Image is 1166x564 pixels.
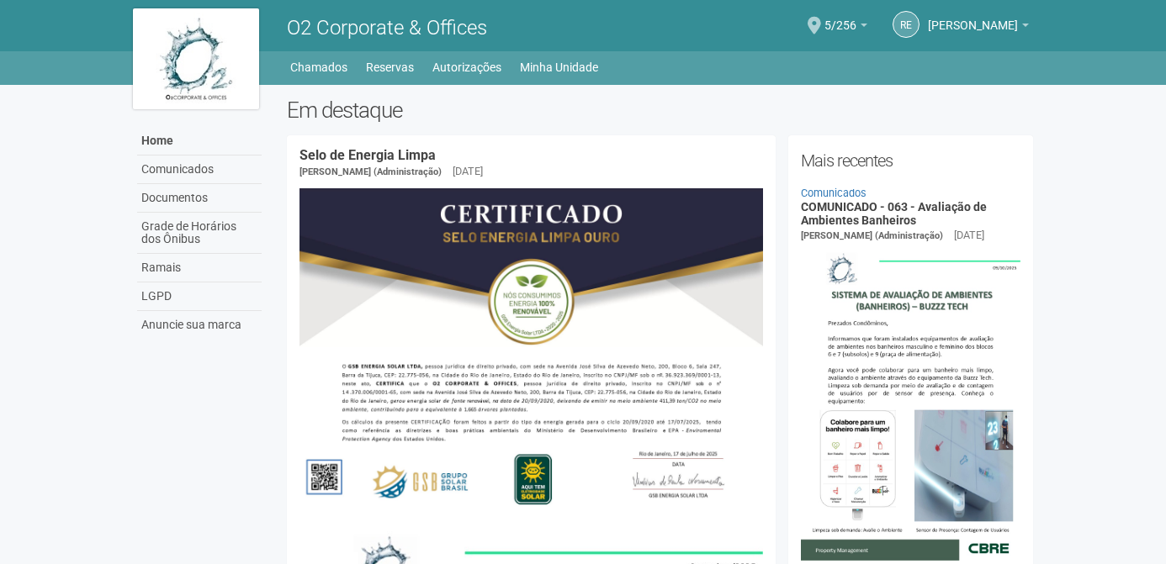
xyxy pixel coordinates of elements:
div: [DATE] [453,164,483,179]
img: logo.jpg [133,8,259,109]
h2: Em destaque [287,98,1033,123]
div: [DATE] [954,228,984,243]
a: Documentos [137,184,262,213]
img: COMUNICADO%20-%20054%20-%20Selo%20de%20Energia%20Limpa%20-%20P%C3%A1g.%202.jpg [299,188,763,516]
a: Reservas [366,55,414,79]
span: [PERSON_NAME] (Administração) [801,230,943,241]
span: O2 Corporate & Offices [287,16,487,40]
a: [PERSON_NAME] [928,21,1029,34]
a: COMUNICADO - 063 - Avaliação de Ambientes Banheiros [801,200,987,226]
a: LGPD [137,282,262,311]
span: 5/256 [824,3,856,32]
img: COMUNICADO%20-%20063%20-%20Avalia%C3%A7%C3%A3o%20de%20Ambientes%20Banheiros.jpg [801,244,1020,560]
a: Grade de Horários dos Ônibus [137,213,262,254]
a: RE [893,11,920,38]
a: Comunicados [137,155,262,184]
a: Comunicados [801,187,867,199]
a: Anuncie sua marca [137,311,262,339]
a: Autorizações [432,55,501,79]
a: Chamados [290,55,347,79]
h2: Mais recentes [801,148,1020,173]
span: [PERSON_NAME] (Administração) [299,166,442,177]
a: Minha Unidade [520,55,598,79]
a: Selo de Energia Limpa [299,147,436,163]
span: Rogeria Esteves [928,3,1018,32]
a: Ramais [137,254,262,282]
a: Home [137,127,262,155]
a: 5/256 [824,21,867,34]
